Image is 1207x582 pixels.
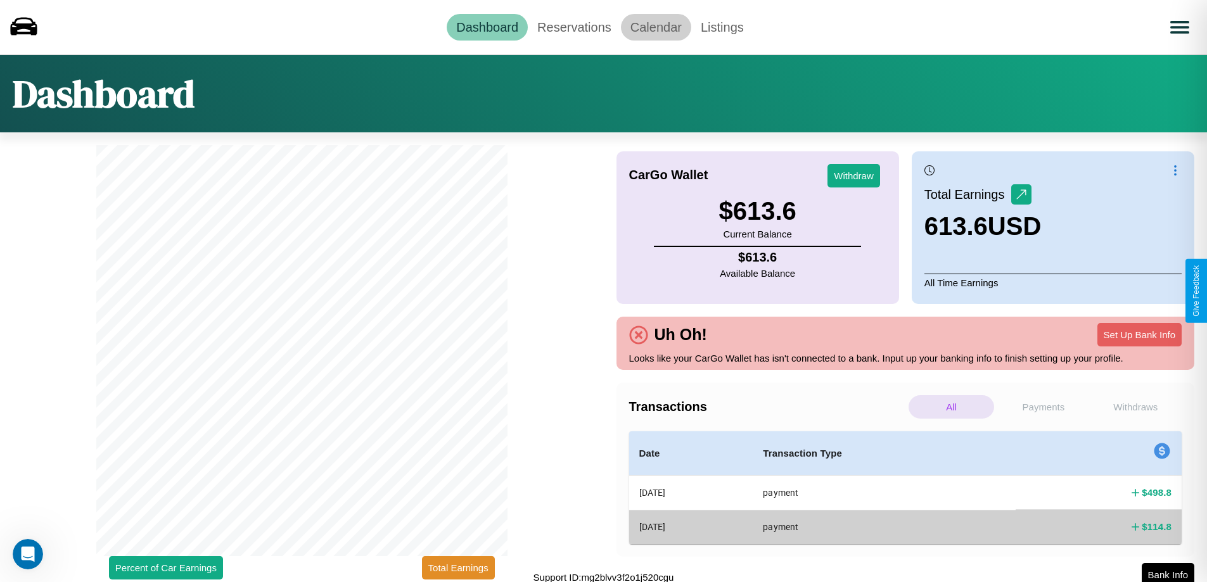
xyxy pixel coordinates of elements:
[720,265,795,282] p: Available Balance
[909,395,994,419] p: All
[753,510,1016,543] th: payment
[718,225,796,243] p: Current Balance
[422,556,495,579] button: Total Earnings
[763,446,1006,461] h4: Transaction Type
[827,164,880,187] button: Withdraw
[648,326,713,344] h4: Uh Oh!
[629,400,905,414] h4: Transactions
[639,446,743,461] h4: Date
[1162,9,1197,45] button: Open menu
[447,14,528,41] a: Dashboard
[1000,395,1086,419] p: Payments
[924,274,1182,291] p: All Time Earnings
[629,431,1182,544] table: simple table
[109,556,223,579] button: Percent of Car Earnings
[629,350,1182,367] p: Looks like your CarGo Wallet has isn't connected to a bank. Input up your banking info to finish ...
[753,476,1016,510] th: payment
[13,68,195,120] h1: Dashboard
[691,14,753,41] a: Listings
[528,14,621,41] a: Reservations
[1142,486,1172,499] h4: $ 498.8
[629,510,753,543] th: [DATE]
[1093,395,1178,419] p: Withdraws
[720,250,795,265] h4: $ 613.6
[1142,520,1172,533] h4: $ 114.8
[1192,265,1201,317] div: Give Feedback
[718,197,796,225] h3: $ 613.6
[13,539,43,569] iframe: Intercom live chat
[924,183,1011,206] p: Total Earnings
[621,14,691,41] a: Calendar
[1097,323,1182,346] button: Set Up Bank Info
[629,168,708,182] h4: CarGo Wallet
[629,476,753,510] th: [DATE]
[924,212,1042,241] h3: 613.6 USD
